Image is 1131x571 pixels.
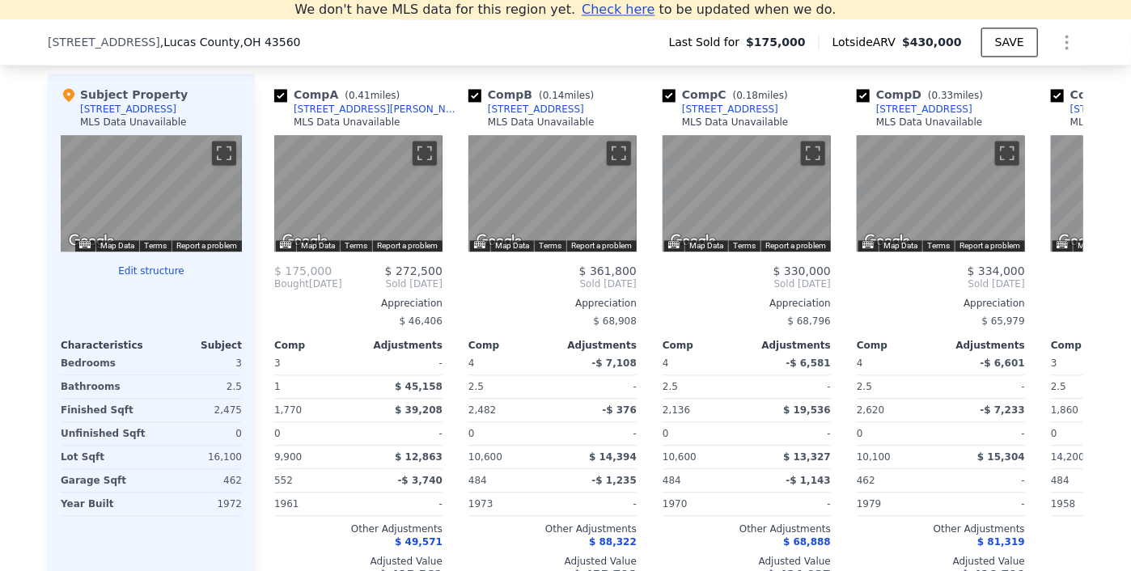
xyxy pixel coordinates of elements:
[668,241,680,248] button: Keyboard shortcuts
[1051,26,1083,58] button: Show Options
[61,493,148,515] div: Year Built
[377,241,438,250] a: Report a problem
[667,231,720,252] a: Open this area in Google Maps (opens a new window)
[663,357,669,369] span: 4
[80,103,176,116] div: [STREET_ADDRESS]
[857,357,863,369] span: 4
[663,103,778,116] a: [STREET_ADDRESS]
[663,135,831,252] div: Map
[667,231,720,252] img: Google
[155,493,242,515] div: 1972
[468,357,475,369] span: 4
[1051,475,1070,486] span: 484
[61,352,148,374] div: Bedrooms
[607,141,631,165] button: Toggle fullscreen view
[61,375,148,398] div: Bathrooms
[1051,357,1057,369] span: 3
[398,475,443,486] span: -$ 3,740
[876,116,983,129] div: MLS Data Unavailable
[362,352,443,374] div: -
[1057,241,1068,248] button: Keyboard shortcuts
[48,34,160,50] span: [STREET_ADDRESS]
[663,277,831,290] span: Sold [DATE]
[921,90,989,101] span: ( miles)
[212,141,236,165] button: Toggle fullscreen view
[155,469,242,492] div: 462
[663,428,669,439] span: 0
[274,87,406,103] div: Comp A
[663,555,831,568] div: Adjusted Value
[883,240,917,252] button: Map Data
[472,231,526,252] img: Google
[468,103,584,116] a: [STREET_ADDRESS]
[274,264,332,277] span: $ 175,000
[571,241,632,250] a: Report a problem
[746,34,806,50] span: $175,000
[733,241,756,250] a: Terms (opens in new tab)
[1051,428,1057,439] span: 0
[857,451,891,463] span: 10,100
[902,36,962,49] span: $430,000
[274,297,443,310] div: Appreciation
[663,475,681,486] span: 484
[468,297,637,310] div: Appreciation
[65,231,118,252] a: Open this area in Google Maps (opens a new window)
[857,493,938,515] div: 1979
[1078,240,1112,252] button: Map Data
[589,451,637,463] span: $ 14,394
[861,231,914,252] img: Google
[977,451,1025,463] span: $ 15,304
[750,375,831,398] div: -
[663,404,690,416] span: 2,136
[468,555,637,568] div: Adjusted Value
[301,240,335,252] button: Map Data
[556,375,637,398] div: -
[857,522,1025,535] div: Other Adjustments
[274,404,302,416] span: 1,770
[783,451,831,463] span: $ 13,327
[857,103,972,116] a: [STREET_ADDRESS]
[981,357,1025,369] span: -$ 6,601
[274,339,358,352] div: Comp
[857,428,863,439] span: 0
[589,536,637,548] span: $ 88,322
[981,404,1025,416] span: -$ 7,233
[663,522,831,535] div: Other Adjustments
[750,422,831,445] div: -
[468,135,637,252] div: Street View
[663,297,831,310] div: Appreciation
[968,264,1025,277] span: $ 334,000
[385,264,443,277] span: $ 272,500
[155,352,242,374] div: 3
[278,231,332,252] a: Open this area in Google Maps (opens a new window)
[100,240,134,252] button: Map Data
[726,90,794,101] span: ( miles)
[663,87,794,103] div: Comp C
[944,469,1025,492] div: -
[274,451,302,463] span: 9,900
[274,357,281,369] span: 3
[981,27,1038,57] button: SAVE
[995,141,1019,165] button: Toggle fullscreen view
[543,90,565,101] span: 0.14
[61,87,188,103] div: Subject Property
[783,404,831,416] span: $ 19,536
[832,34,902,50] span: Lotside ARV
[959,241,1020,250] a: Report a problem
[532,90,600,101] span: ( miles)
[663,135,831,252] div: Street View
[468,87,600,103] div: Comp B
[788,315,831,327] span: $ 68,796
[944,375,1025,398] div: -
[857,277,1025,290] span: Sold [DATE]
[488,103,584,116] div: [STREET_ADDRESS]
[61,446,148,468] div: Lot Sqft
[151,339,242,352] div: Subject
[155,375,242,398] div: 2.5
[556,422,637,445] div: -
[1055,231,1108,252] img: Google
[240,36,301,49] span: , OH 43560
[857,555,1025,568] div: Adjusted Value
[61,469,148,492] div: Garage Sqft
[663,451,697,463] span: 10,600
